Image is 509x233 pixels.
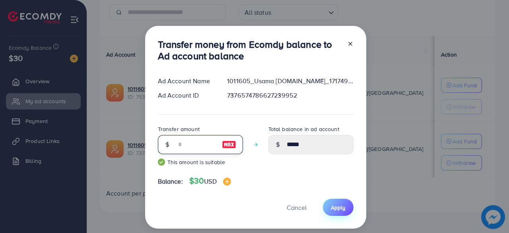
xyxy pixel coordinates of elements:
span: USD [204,177,216,186]
div: Ad Account Name [152,76,221,86]
h3: Transfer money from Ecomdy balance to Ad account balance [158,39,341,62]
span: Cancel [287,203,307,212]
h4: $30 [189,176,231,186]
img: image [222,140,236,149]
small: This amount is suitable [158,158,243,166]
img: image [223,178,231,186]
div: 1011605_Usama [DOMAIN_NAME]_1717492686783 [221,76,359,86]
label: Transfer amount [158,125,200,133]
div: Ad Account ID [152,91,221,100]
label: Total balance in ad account [268,125,339,133]
button: Cancel [277,199,317,216]
div: 7376574786627239952 [221,91,359,100]
span: Apply [331,204,346,211]
button: Apply [323,199,354,216]
span: Balance: [158,177,183,186]
img: guide [158,159,165,166]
